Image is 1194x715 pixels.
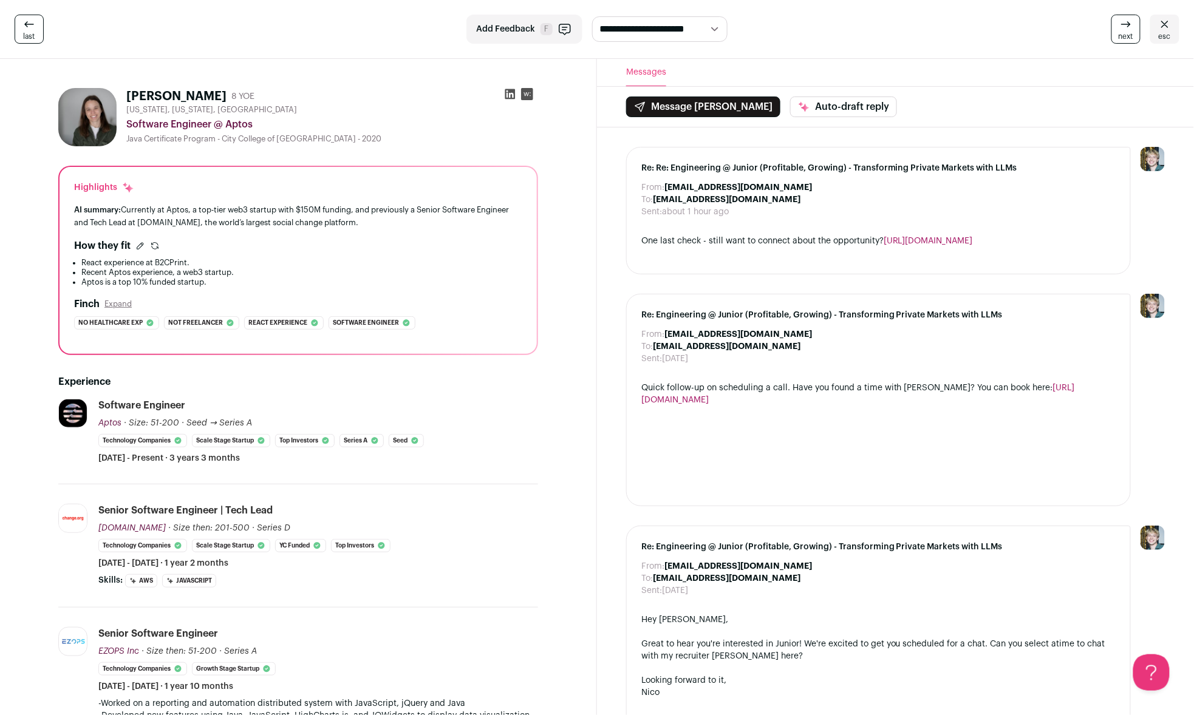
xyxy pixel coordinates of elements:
img: 71022adfba11fecd86be9c54558a194351dc99b972ef98c6e0062d27e9f04769.jpg [59,637,87,646]
b: [EMAIL_ADDRESS][DOMAIN_NAME] [653,574,800,583]
dd: about 1 hour ago [662,206,729,218]
span: EZOPS Inc [98,647,139,656]
li: AWS [125,574,157,588]
span: Software engineer [333,317,399,329]
button: Add Feedback F [466,15,582,44]
b: [EMAIL_ADDRESS][DOMAIN_NAME] [653,195,800,204]
b: [EMAIL_ADDRESS][DOMAIN_NAME] [653,342,800,351]
span: Re: Engineering @ Junior (Profitable, Growing) - Transforming Private Markets with LLMs [641,309,1116,321]
span: F [541,23,553,35]
span: · [252,522,254,534]
a: next [1111,15,1141,44]
b: [EMAIL_ADDRESS][DOMAIN_NAME] [664,183,812,192]
span: [US_STATE], [US_STATE], [GEOGRAPHIC_DATA] [126,105,297,115]
img: 54c2045cfa34a0b0d4df26ee1b3af2c0fa666cca8d67f7439920b1a90603a1ae.jpg [59,504,87,532]
div: Hey [PERSON_NAME], [641,614,1116,626]
li: Scale Stage Startup [192,539,270,552]
img: 6494470-medium_jpg [1141,294,1165,318]
a: [URL][DOMAIN_NAME] [884,237,973,245]
span: esc [1159,32,1171,41]
button: Messages [626,59,666,86]
li: YC Funded [275,539,326,552]
span: [DATE] - [DATE] · 1 year 2 months [98,557,228,569]
div: Software Engineer [98,399,185,412]
h2: How they fit [74,239,131,253]
button: Expand [104,299,132,309]
li: Top Investors [331,539,391,552]
dt: From: [641,560,664,572]
span: Skills: [98,574,123,586]
span: [DATE] - Present · 3 years 3 months [98,452,240,464]
h2: Finch [74,297,100,311]
span: Series A [224,647,257,656]
div: One last check - still want to connect about the opportunity? [641,235,1116,247]
span: · Size then: 201-500 [168,524,250,532]
dt: To: [641,341,653,353]
span: Aptos [98,419,121,427]
div: Software Engineer @ Aptos [126,117,538,132]
li: Series A [339,434,384,447]
span: · Size: 51-200 [124,419,179,427]
dt: To: [641,572,653,585]
div: 8 YOE [231,90,254,103]
div: Looking forward to it, [641,674,1116,686]
h2: Experience [58,374,538,389]
dt: Sent: [641,353,662,365]
span: [DOMAIN_NAME] [98,524,166,532]
li: Technology Companies [98,539,187,552]
div: Currently at Aptos, a top-tier web3 startup with $150M funding, and previously a Senior Software ... [74,203,522,229]
span: Series D [257,524,290,532]
span: last [24,32,35,41]
span: [DATE] - [DATE] · 1 year 10 months [98,680,233,693]
div: Highlights [74,181,134,194]
div: Senior Software Engineer [98,627,218,640]
div: Nico [641,686,1116,699]
img: 6494470-medium_jpg [1141,147,1165,171]
button: Message [PERSON_NAME] [626,97,780,117]
button: Auto-draft reply [790,97,897,117]
li: Recent Aptos experience, a web3 startup. [81,268,522,277]
span: Seed → Series A [186,419,252,427]
li: Scale Stage Startup [192,434,270,447]
div: Senior Software Engineer | Tech Lead [98,504,273,517]
div: Java Certificate Program - City College of [GEOGRAPHIC_DATA] - 2020 [126,134,538,144]
div: Quick follow-up on scheduling a call. Have you found a time with [PERSON_NAME]? You can book here: [641,382,1116,406]
li: Top Investors [275,434,335,447]
h1: [PERSON_NAME] [126,88,227,105]
b: [EMAIL_ADDRESS][DOMAIN_NAME] [664,562,812,571]
div: Great to hear you're interested in Junior! We're excited to get you scheduled for a chat. Can you... [641,638,1116,662]
span: next [1119,32,1133,41]
span: · Size then: 51-200 [142,647,217,656]
span: Add Feedback [477,23,536,35]
a: last [15,15,44,44]
li: Technology Companies [98,662,187,676]
span: Not freelancer [168,317,223,329]
dt: From: [641,181,664,194]
span: Re: Re: Engineering @ Junior (Profitable, Growing) - Transforming Private Markets with LLMs [641,162,1116,174]
span: Re: Engineering @ Junior (Profitable, Growing) - Transforming Private Markets with LLMs [641,541,1116,553]
iframe: Help Scout Beacon - Open [1133,654,1170,691]
dt: From: [641,328,664,341]
img: 4341081c471cdec3edbddb377f96b7b8eb23913d9dcd44a464255ab94c1fe9e2.jpg [59,399,87,427]
dt: Sent: [641,585,662,597]
span: AI summary: [74,206,121,214]
dt: Sent: [641,206,662,218]
li: Seed [389,434,424,447]
li: Growth Stage Startup [192,662,276,676]
span: No healthcare exp [78,317,143,329]
span: · [219,645,222,657]
dd: [DATE] [662,353,688,365]
img: 6071030c9b7fc288499823c1ffc6609031182b2c8391b1679b54e00a2404d2aa [58,88,117,146]
dt: To: [641,194,653,206]
li: JavaScript [162,574,216,588]
span: React experience [248,317,307,329]
li: React experience at B2CPrint. [81,258,522,268]
a: esc [1150,15,1179,44]
span: · [182,417,184,429]
li: Technology Companies [98,434,187,447]
b: [EMAIL_ADDRESS][DOMAIN_NAME] [664,330,812,339]
dd: [DATE] [662,585,688,597]
li: Aptos is a top 10% funded startup. [81,277,522,287]
img: 6494470-medium_jpg [1141,526,1165,550]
